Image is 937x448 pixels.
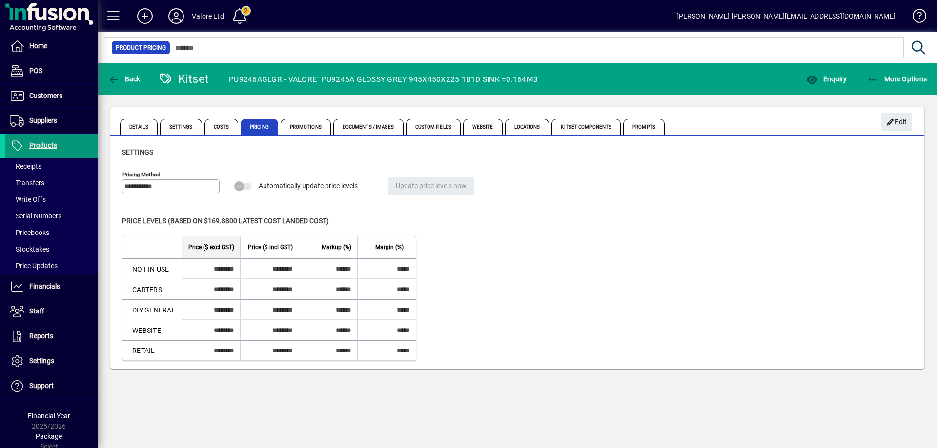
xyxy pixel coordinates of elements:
[5,109,98,133] a: Suppliers
[122,258,182,279] td: NOT IN USE
[241,119,278,135] span: Pricing
[122,279,182,299] td: CARTERS
[122,340,182,360] td: RETAIL
[29,141,57,149] span: Products
[804,70,849,88] button: Enquiry
[5,158,98,175] a: Receipts
[375,242,404,253] span: Margin (%)
[5,349,98,373] a: Settings
[10,162,41,170] span: Receipts
[5,175,98,191] a: Transfers
[10,245,49,253] span: Stocktakes
[806,75,847,83] span: Enquiry
[122,148,153,156] span: Settings
[5,241,98,257] a: Stocktakes
[406,119,461,135] span: Custom Fields
[98,70,151,88] app-page-header-button: Back
[259,182,358,190] span: Automatically update price levels
[886,114,907,130] span: Edit
[122,217,329,225] span: Price levels (based on $169.8800 Latest cost landed cost)
[160,119,202,135] span: Settings
[10,212,61,220] span: Serial Numbers
[5,374,98,398] a: Support
[122,299,182,320] td: DIY GENERAL
[5,224,98,241] a: Pricebooks
[29,332,53,340] span: Reports
[505,119,550,135] span: Locations
[36,432,62,440] span: Package
[161,7,192,25] button: Profile
[281,119,331,135] span: Promotions
[10,229,49,236] span: Pricebooks
[29,92,62,99] span: Customers
[129,7,161,25] button: Add
[463,119,503,135] span: Website
[905,2,925,34] a: Knowledge Base
[333,119,404,135] span: Documents / Images
[29,307,44,315] span: Staff
[204,119,239,135] span: Costs
[188,242,234,253] span: Price ($ excl GST)
[29,357,54,365] span: Settings
[5,84,98,108] a: Customers
[5,191,98,208] a: Write Offs
[105,70,143,88] button: Back
[5,208,98,224] a: Serial Numbers
[29,382,54,390] span: Support
[5,299,98,324] a: Staff
[29,282,60,290] span: Financials
[108,75,141,83] span: Back
[29,67,42,75] span: POS
[5,59,98,83] a: POS
[29,117,57,124] span: Suppliers
[865,70,930,88] button: More Options
[120,119,158,135] span: Details
[29,42,47,50] span: Home
[388,177,474,195] button: Update price levels now
[122,171,161,178] mat-label: Pricing method
[192,8,224,24] div: Valore Ltd
[116,43,166,53] span: Product Pricing
[229,72,538,87] div: PU9246AGLGR - VALORE` PU9246A GLOSSY GREY 945X450X225 1B1D SINK =0.164M3
[5,257,98,274] a: Price Updates
[10,195,46,203] span: Write Offs
[248,242,293,253] span: Price ($ incl GST)
[881,113,912,131] button: Edit
[28,412,70,420] span: Financial Year
[122,320,182,340] td: WEBSITE
[159,71,209,87] div: Kitset
[5,324,98,349] a: Reports
[322,242,351,253] span: Markup (%)
[5,274,98,299] a: Financials
[868,75,927,83] span: More Options
[676,8,896,24] div: [PERSON_NAME] [PERSON_NAME][EMAIL_ADDRESS][DOMAIN_NAME]
[10,262,58,270] span: Price Updates
[551,119,621,135] span: Kitset Components
[5,34,98,58] a: Home
[396,178,467,194] span: Update price levels now
[10,179,44,187] span: Transfers
[623,119,665,135] span: Prompts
